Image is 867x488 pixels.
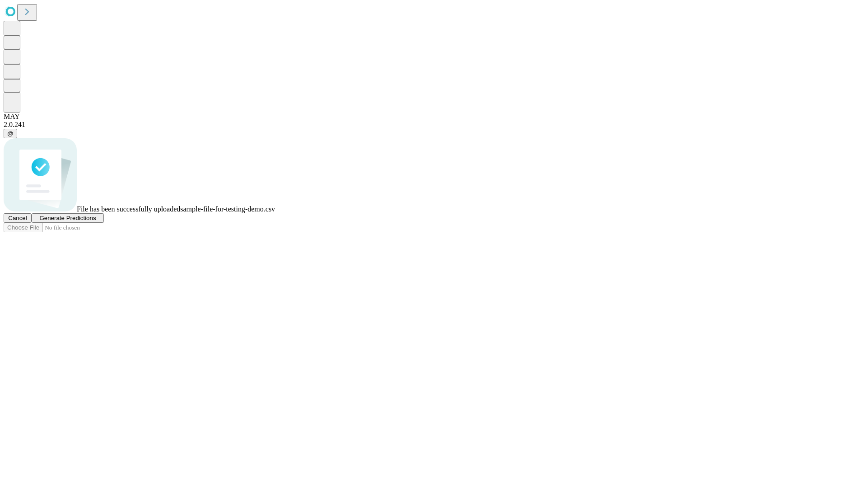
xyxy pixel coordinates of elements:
button: @ [4,129,17,138]
div: 2.0.241 [4,121,863,129]
span: sample-file-for-testing-demo.csv [180,205,275,213]
div: MAY [4,113,863,121]
span: Cancel [8,215,27,221]
span: Generate Predictions [39,215,96,221]
button: Generate Predictions [32,213,104,223]
span: File has been successfully uploaded [77,205,180,213]
button: Cancel [4,213,32,223]
span: @ [7,130,14,137]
